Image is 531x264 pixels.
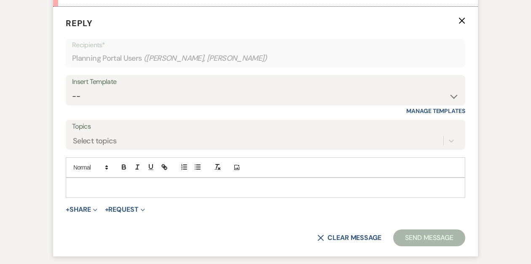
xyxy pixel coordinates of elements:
div: Select topics [73,135,117,147]
div: Insert Template [72,76,459,88]
span: + [66,206,70,213]
a: Manage Templates [406,107,465,115]
button: Send Message [393,229,465,246]
span: Reply [66,18,93,29]
label: Topics [72,121,459,133]
p: Recipients* [72,40,459,51]
button: Share [66,206,97,213]
span: ( [PERSON_NAME], [PERSON_NAME] ) [144,53,268,64]
button: Request [105,206,145,213]
span: + [105,206,109,213]
div: Planning Portal Users [72,50,459,67]
button: Clear message [317,234,381,241]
